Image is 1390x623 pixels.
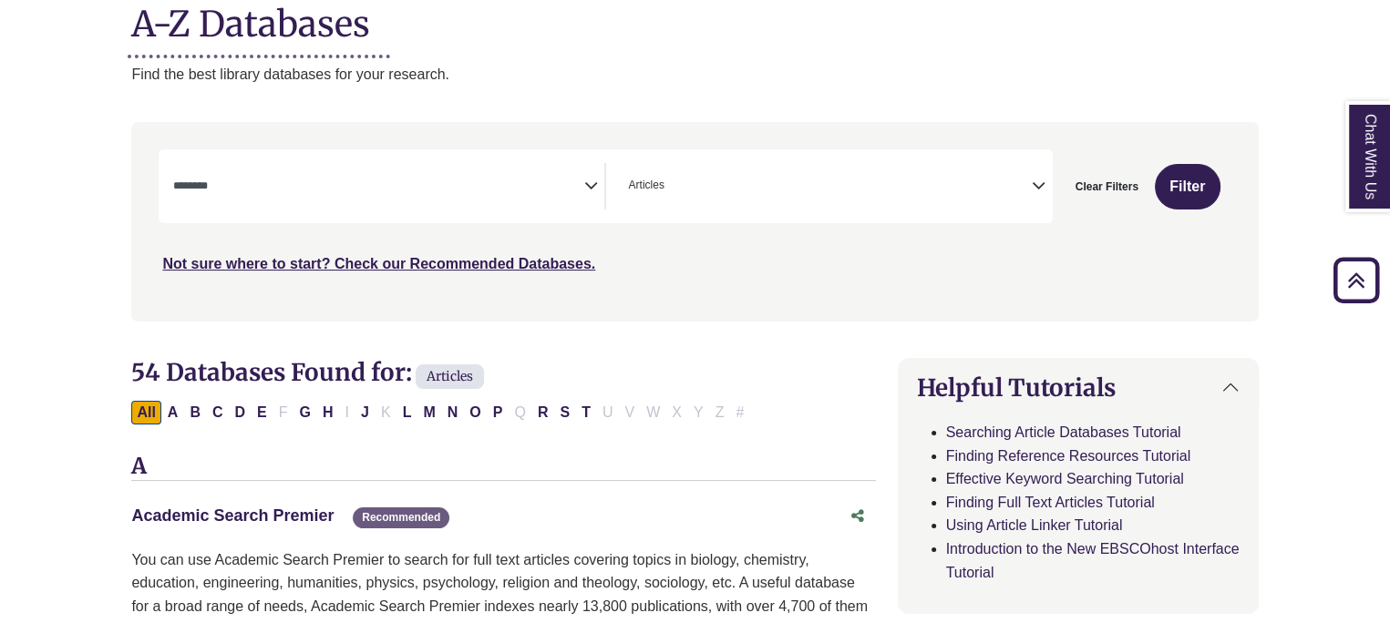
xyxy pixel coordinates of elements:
button: Filter Results P [488,401,509,424]
button: Filter Results O [464,401,486,424]
span: 54 Databases Found for: [131,357,412,387]
a: Back to Top [1327,268,1385,292]
button: Filter Results H [317,401,339,424]
button: Filter Results S [554,401,575,424]
a: Introduction to the New EBSCOhost Interface Tutorial [946,541,1240,580]
span: Articles [416,364,484,389]
button: Filter Results C [207,401,229,424]
textarea: Search [173,180,583,195]
span: Articles [628,177,664,194]
li: Articles [621,177,664,194]
nav: Search filters [131,122,1258,321]
div: Alpha-list to filter by first letter of database name [131,403,751,419]
button: Filter Results L [397,401,417,424]
a: Searching Article Databases Tutorial [946,424,1181,440]
button: Filter Results A [162,401,184,424]
a: Using Article Linker Tutorial [946,517,1123,533]
button: Filter Results E [252,401,273,424]
button: All [131,401,160,424]
button: Share this database [839,499,876,534]
button: Filter Results N [442,401,464,424]
button: Filter Results R [532,401,554,424]
a: Finding Full Text Articles Tutorial [946,495,1155,510]
button: Submit for Search Results [1155,164,1220,209]
button: Helpful Tutorials [899,359,1258,416]
p: Find the best library databases for your research. [131,63,1258,87]
button: Filter Results M [417,401,440,424]
button: Filter Results B [184,401,206,424]
textarea: Search [668,180,676,195]
a: Finding Reference Resources Tutorial [946,448,1191,464]
button: Filter Results G [294,401,316,424]
button: Filter Results T [576,401,596,424]
span: Recommended [353,507,449,528]
button: Filter Results J [355,401,375,424]
h3: A [131,454,875,481]
a: Effective Keyword Searching Tutorial [946,471,1184,486]
button: Clear Filters [1064,164,1150,209]
button: Filter Results D [230,401,252,424]
a: Not sure where to start? Check our Recommended Databases. [162,256,595,271]
a: Academic Search Premier [131,506,334,525]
